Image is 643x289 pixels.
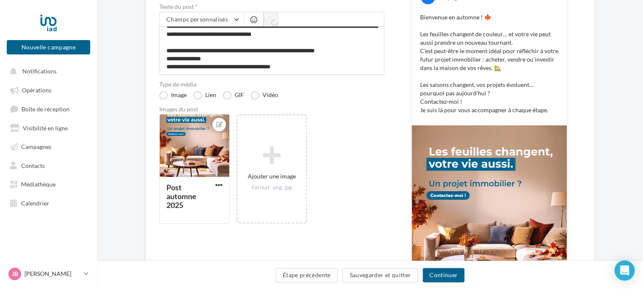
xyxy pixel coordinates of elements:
[276,268,338,282] button: Étape précédente
[193,91,216,100] label: Lien
[159,106,384,112] div: Images du post
[5,157,92,173] a: Contacts
[159,4,384,10] label: Texte du post *
[21,105,70,112] span: Boîte de réception
[22,68,56,75] span: Notifications
[21,199,49,206] span: Calendrier
[5,63,88,78] button: Notifications
[423,268,464,282] button: Continuer
[159,81,384,87] label: Type de média
[23,124,68,131] span: Visibilité en ligne
[251,91,278,100] label: Vidéo
[21,181,56,188] span: Médiathèque
[5,195,92,210] a: Calendrier
[7,40,90,54] button: Nouvelle campagne
[21,162,45,169] span: Contacts
[5,138,92,154] a: Campagnes
[7,266,90,282] a: JB [PERSON_NAME]
[166,16,228,23] span: Champs personnalisés
[166,183,196,210] div: Post automne 2025
[223,91,244,100] label: GIF
[5,101,92,116] a: Boîte de réception
[342,268,418,282] button: Sauvegarder et quitter
[21,143,51,150] span: Campagnes
[160,12,244,27] button: Champs personnalisés
[24,270,80,278] p: [PERSON_NAME]
[5,176,92,191] a: Médiathèque
[614,260,635,281] div: Open Intercom Messenger
[5,82,92,97] a: Opérations
[159,91,187,100] label: Image
[22,86,51,94] span: Opérations
[12,270,18,278] span: JB
[5,120,92,135] a: Visibilité en ligne
[420,13,558,114] p: Bienvenue en automne ! 🍁 Les feuilles changent de couleur… et votre vie peut aussi prendre un nou...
